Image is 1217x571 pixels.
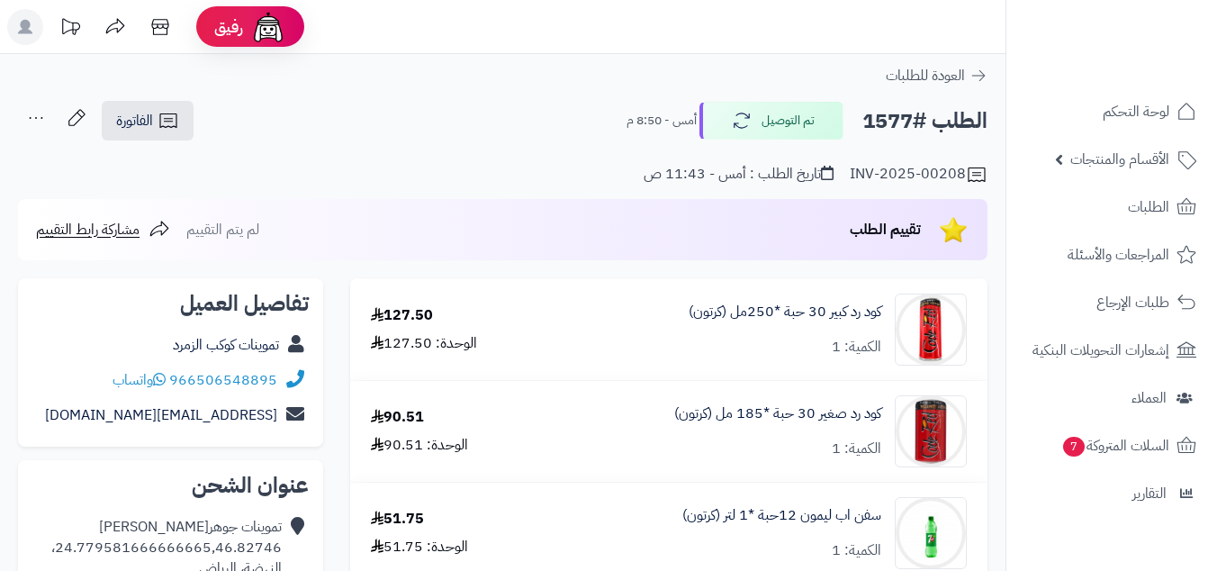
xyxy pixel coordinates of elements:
[32,293,309,314] h2: تفاصيل العميل
[1061,433,1169,458] span: السلات المتروكة
[116,110,153,131] span: الفاتورة
[113,369,166,391] a: واتساب
[371,537,468,557] div: الوحدة: 51.75
[674,403,881,424] a: كود رد صغير 30 حبة *185 مل (كرتون)
[371,435,468,456] div: الوحدة: 90.51
[371,407,424,428] div: 90.51
[886,65,987,86] a: العودة للطلبات
[1017,424,1206,467] a: السلات المتروكة7
[1103,99,1169,124] span: لوحة التحكم
[644,164,834,185] div: تاريخ الطلب : أمس - 11:43 ص
[832,337,881,358] div: الكمية: 1
[627,112,697,130] small: أمس - 8:50 م
[1068,242,1169,267] span: المراجعات والأسئلة
[896,497,966,569] img: 1747540828-789ab214-413e-4ccd-b32f-1699f0bc-90x90.jpg
[1062,436,1086,458] span: 7
[1017,233,1206,276] a: المراجعات والأسئلة
[1070,147,1169,172] span: الأقسام والمنتجات
[371,509,424,530] div: 51.75
[48,9,93,50] a: تحديثات المنصة
[1017,186,1206,229] a: الطلبات
[896,395,966,467] img: 1747536337-61lY7EtfpmL._AC_SL1500-90x90.jpg
[371,333,477,354] div: الوحدة: 127.50
[896,294,966,366] img: 1747536125-51jkufB9faL._AC_SL1000-90x90.jpg
[186,219,259,240] span: لم يتم التقييم
[1095,18,1200,56] img: logo-2.png
[169,369,277,391] a: 966506548895
[1017,472,1206,515] a: التقارير
[32,475,309,496] h2: عنوان الشحن
[36,219,140,240] span: مشاركة رابط التقييم
[850,219,921,240] span: تقييم الطلب
[832,439,881,459] div: الكمية: 1
[45,404,277,426] a: [EMAIL_ADDRESS][DOMAIN_NAME]
[1131,385,1167,411] span: العملاء
[689,302,881,322] a: كود رد كبير 30 حبة *250مل (كرتون)
[850,164,987,186] div: INV-2025-00208
[1017,90,1206,133] a: لوحة التحكم
[173,334,279,356] a: تموينات كوكب الزمرد
[1096,290,1169,315] span: طلبات الإرجاع
[832,540,881,561] div: الكمية: 1
[1017,376,1206,420] a: العملاء
[250,9,286,45] img: ai-face.png
[102,101,194,140] a: الفاتورة
[699,102,843,140] button: تم التوصيل
[682,505,881,526] a: سفن اب ليمون 12حبة *1 لتر (كرتون)
[1128,195,1169,220] span: الطلبات
[371,305,433,326] div: 127.50
[214,16,243,38] span: رفيق
[36,219,170,240] a: مشاركة رابط التقييم
[1132,481,1167,506] span: التقارير
[886,65,965,86] span: العودة للطلبات
[1032,338,1169,363] span: إشعارات التحويلات البنكية
[862,103,987,140] h2: الطلب #1577
[1017,329,1206,372] a: إشعارات التحويلات البنكية
[1017,281,1206,324] a: طلبات الإرجاع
